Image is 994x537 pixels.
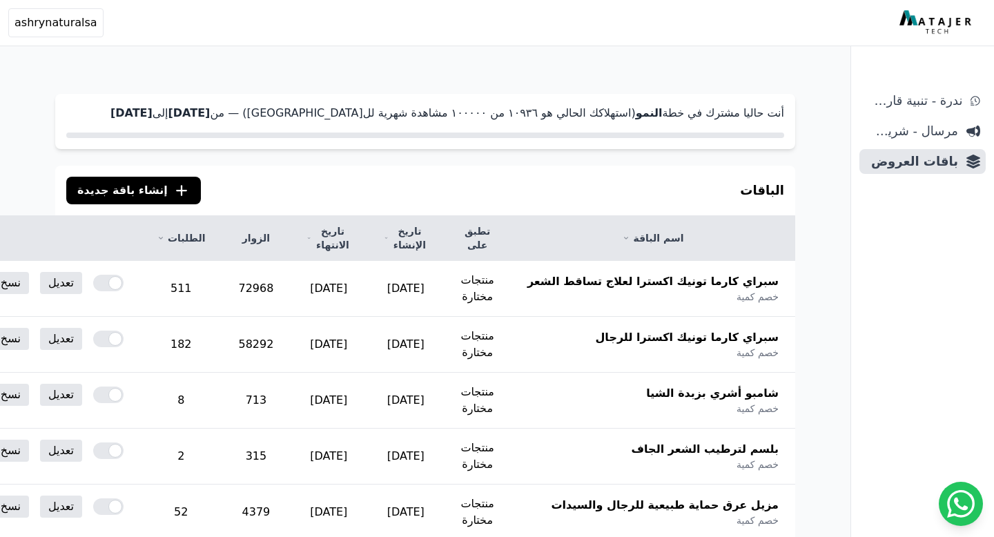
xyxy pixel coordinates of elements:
[222,373,290,429] td: 713
[737,514,779,527] span: خصم كمية
[737,402,779,416] span: خصم كمية
[8,8,104,37] button: ashrynaturalsa
[737,458,779,471] span: خصم كمية
[865,91,962,110] span: ندرة - تنبية قارب علي النفاذ
[40,384,82,406] a: تعديل
[110,106,153,119] strong: [DATE]
[367,373,444,429] td: [DATE]
[40,440,82,462] a: تعديل
[527,231,779,245] a: اسم الباقة
[899,10,975,35] img: MatajerTech Logo
[290,261,367,317] td: [DATE]
[290,373,367,429] td: [DATE]
[222,317,290,373] td: 58292
[444,216,511,261] th: تطبق على
[168,106,210,119] strong: [DATE]
[140,429,222,485] td: 2
[40,328,82,350] a: تعديل
[527,273,779,290] span: سبراي كارما تونيك اكسترا لعلاج تساقط الشعر
[290,429,367,485] td: [DATE]
[737,346,779,360] span: خصم كمية
[222,216,290,261] th: الزوار
[865,152,958,171] span: باقات العروض
[222,429,290,485] td: 315
[737,290,779,304] span: خصم كمية
[40,272,82,294] a: تعديل
[367,261,444,317] td: [DATE]
[595,329,779,346] span: سبراي كارما تونيك اكسترا للرجال
[444,429,511,485] td: منتجات مختارة
[14,14,97,31] span: ashrynaturalsa
[140,261,222,317] td: 511
[444,317,511,373] td: منتجات مختارة
[646,385,779,402] span: شامبو أشري بزبدة الشيا
[290,317,367,373] td: [DATE]
[66,177,201,204] button: إنشاء باقة جديدة
[157,231,205,245] a: الطلبات
[367,429,444,485] td: [DATE]
[140,317,222,373] td: 182
[384,224,427,252] a: تاريخ الإنشاء
[636,106,663,119] strong: النمو
[306,224,351,252] a: تاريخ الانتهاء
[865,121,958,141] span: مرسال - شريط دعاية
[444,261,511,317] td: منتجات مختارة
[66,105,784,121] p: أنت حاليا مشترك في خطة (استهلاكك الحالي هو ١۰٩۳٦ من ١۰۰۰۰۰ مشاهدة شهرية لل[GEOGRAPHIC_DATA]) — من...
[632,441,779,458] span: بلسم لترطيب الشعر الجاف
[740,181,784,200] h3: الباقات
[40,496,82,518] a: تعديل
[551,497,779,514] span: مزيل عرق حماية طبيعية للرجال والسيدات
[444,373,511,429] td: منتجات مختارة
[140,373,222,429] td: 8
[77,182,168,199] span: إنشاء باقة جديدة
[222,261,290,317] td: 72968
[367,317,444,373] td: [DATE]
